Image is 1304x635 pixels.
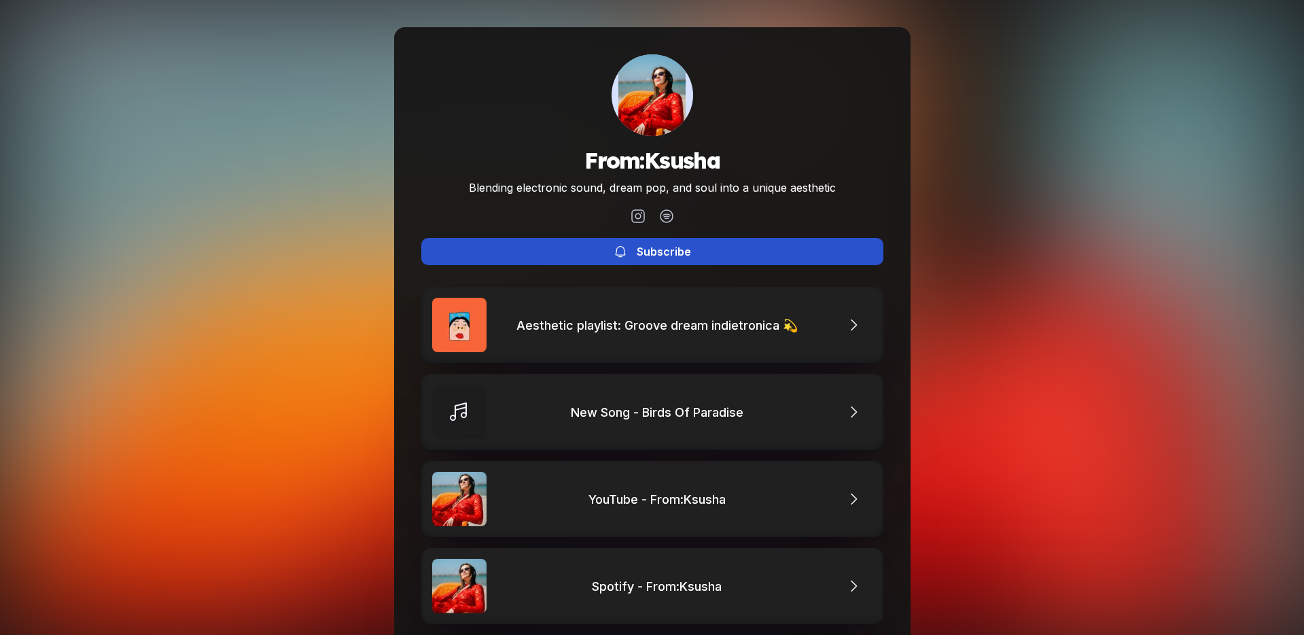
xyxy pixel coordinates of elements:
[637,245,691,258] div: Subscribe
[571,405,750,419] div: New Song - Birds Of Paradise
[432,472,487,526] img: YouTube - From:Ksusha
[612,54,693,136] div: From:Ksusha
[516,318,805,332] div: Aesthetic playlist: Groove dream indietronica 💫
[469,147,836,174] h1: From:Ksusha
[432,559,487,613] img: Spotify - From:Ksusha
[618,54,686,136] img: ab6761610000e5eb93f77b838bc813c293b94c14
[588,492,733,507] div: YouTube - From:Ksusha
[469,181,836,194] div: Blending electronic sound, dream pop, and soul into a unique aesthetic
[592,579,728,594] div: Spotify - From:Ksusha
[421,374,883,450] a: New Song - Birds Of Paradise
[432,298,487,352] img: Aesthetic playlist: Groove dream indietronica 💫
[421,461,883,537] a: YouTube - From:KsushaYouTube - From:Ksusha
[421,238,883,265] button: Subscribe
[421,548,883,624] a: Spotify - From:KsushaSpotify - From:Ksusha
[421,287,883,363] a: Aesthetic playlist: Groove dream indietronica 💫Aesthetic playlist: Groove dream indietronica 💫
